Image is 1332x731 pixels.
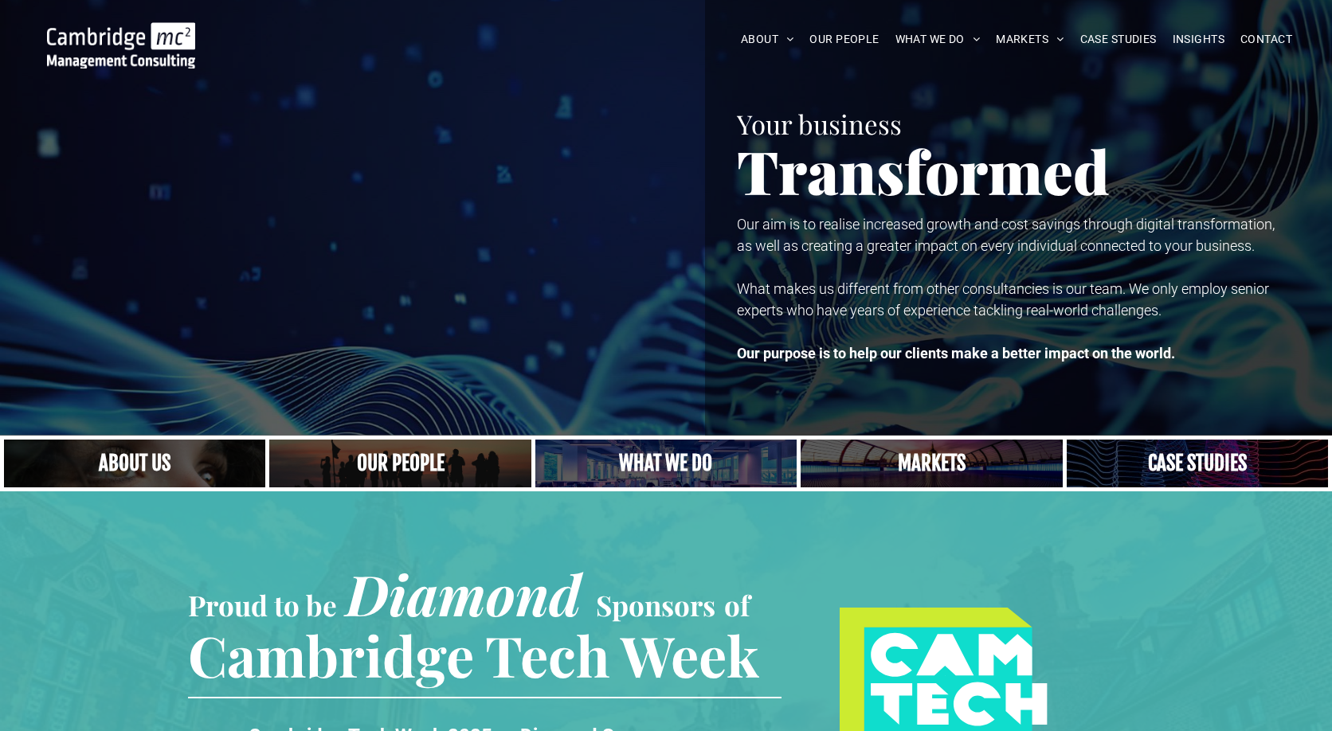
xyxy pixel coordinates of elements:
span: Cambridge Tech Week [188,617,759,692]
span: Your business [737,106,902,141]
a: WHAT WE DO [887,27,989,52]
a: CASE STUDIES [1072,27,1165,52]
a: A crowd in silhouette at sunset, on a rise or lookout point [269,440,531,487]
img: Go to Homepage [47,22,195,68]
span: Diamond [346,556,582,631]
span: What makes us different from other consultancies is our team. We only employ senior experts who h... [737,280,1269,319]
a: CONTACT [1232,27,1300,52]
a: Our Markets | Cambridge Management Consulting [801,440,1062,487]
a: MARKETS [988,27,1071,52]
span: of [724,586,750,623]
span: Sponsors [596,586,715,623]
a: A yoga teacher lifting his whole body off the ground in the peacock pose [535,440,797,487]
a: OUR PEOPLE [801,27,887,52]
a: Your Business Transformed | Cambridge Management Consulting [47,25,195,41]
strong: Our purpose is to help our clients make a better impact on the world. [737,345,1175,362]
span: Proud to be [188,586,337,623]
a: CASE STUDIES | See an Overview of All Our Case Studies | Cambridge Management Consulting [1067,440,1328,487]
a: Close up of woman's face, centered on her eyes [4,440,265,487]
span: Our aim is to realise increased growth and cost savings through digital transformation, as well a... [737,216,1275,254]
a: INSIGHTS [1165,27,1232,52]
span: Transformed [737,131,1110,210]
a: ABOUT [733,27,802,52]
